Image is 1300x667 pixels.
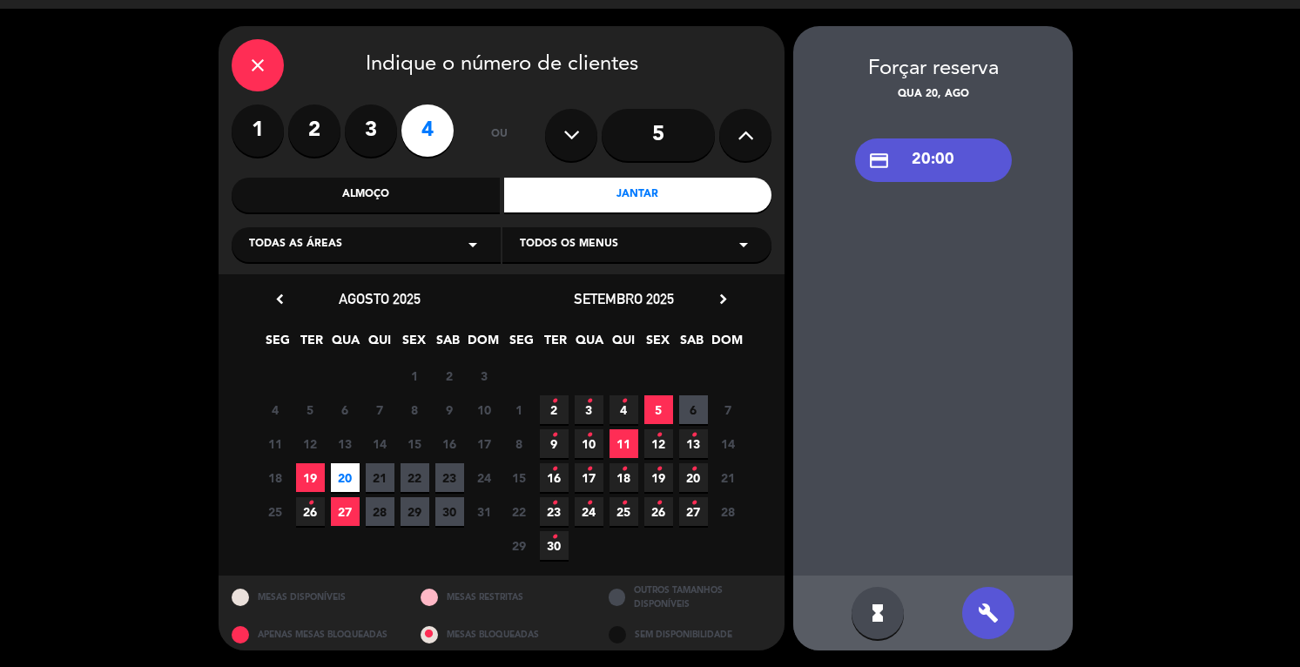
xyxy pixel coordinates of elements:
span: 23 [435,463,464,492]
span: DOM [468,330,496,359]
span: SEG [508,330,536,359]
div: ou [471,104,528,165]
span: 9 [435,395,464,424]
span: setembro 2025 [574,290,674,307]
i: • [621,489,627,517]
span: 11 [261,429,290,458]
span: 25 [261,497,290,526]
span: 26 [296,497,325,526]
i: • [690,455,697,483]
div: Qua 20, ago [793,86,1073,104]
div: MESAS DISPONÍVEIS [219,576,408,618]
span: 20 [331,463,360,492]
div: Jantar [504,178,772,212]
span: 14 [714,429,743,458]
i: • [551,455,557,483]
i: • [621,387,627,415]
span: TER [542,330,570,359]
span: 15 [401,429,429,458]
i: • [586,489,592,517]
span: 10 [470,395,499,424]
span: 18 [610,463,638,492]
span: 4 [261,395,290,424]
span: 11 [610,429,638,458]
span: QUA [332,330,360,359]
span: SAB [434,330,462,359]
div: Forçar reserva [793,52,1073,86]
span: 5 [296,395,325,424]
i: chevron_right [714,290,732,308]
i: • [621,455,627,483]
span: 2 [540,395,569,424]
span: Todas as áreas [249,236,342,253]
span: 28 [366,497,394,526]
span: 2 [435,361,464,390]
i: • [656,489,662,517]
span: 1 [505,395,534,424]
span: agosto 2025 [339,290,421,307]
i: arrow_drop_down [462,234,483,255]
span: 30 [540,531,569,560]
span: 19 [644,463,673,492]
span: 8 [505,429,534,458]
label: 1 [232,104,284,157]
span: 21 [366,463,394,492]
span: 14 [366,429,394,458]
i: • [656,421,662,449]
i: • [551,489,557,517]
i: • [656,455,662,483]
span: 15 [505,463,534,492]
span: 7 [366,395,394,424]
span: 27 [331,497,360,526]
div: Almoço [232,178,500,212]
div: OUTROS TAMANHOS DISPONÍVEIS [596,576,785,618]
span: 28 [714,497,743,526]
span: 30 [435,497,464,526]
span: 20 [679,463,708,492]
span: 25 [610,497,638,526]
span: QUI [610,330,638,359]
div: Indique o número de clientes [232,39,771,91]
label: 2 [288,104,340,157]
span: 26 [644,497,673,526]
i: • [307,489,313,517]
span: 7 [714,395,743,424]
div: MESAS RESTRITAS [408,576,596,618]
span: SEX [400,330,428,359]
span: 4 [610,395,638,424]
span: QUI [366,330,394,359]
span: 1 [401,361,429,390]
i: • [551,421,557,449]
span: 13 [331,429,360,458]
i: hourglass_full [867,603,888,623]
label: 4 [401,104,454,157]
span: 13 [679,429,708,458]
span: SEX [643,330,672,359]
span: 6 [331,395,360,424]
span: 9 [540,429,569,458]
span: 5 [644,395,673,424]
span: 27 [679,497,708,526]
div: MESAS BLOQUEADAS [408,619,596,651]
span: SAB [677,330,706,359]
span: 22 [505,497,534,526]
label: 3 [345,104,397,157]
span: 31 [470,497,499,526]
span: 18 [261,463,290,492]
span: 12 [644,429,673,458]
span: 24 [575,497,603,526]
span: 22 [401,463,429,492]
span: DOM [711,330,740,359]
i: • [586,455,592,483]
span: 10 [575,429,603,458]
i: credit_card [868,150,890,172]
span: 16 [435,429,464,458]
span: 17 [470,429,499,458]
span: 19 [296,463,325,492]
i: • [551,387,557,415]
span: 24 [470,463,499,492]
span: 6 [679,395,708,424]
div: APENAS MESAS BLOQUEADAS [219,619,408,651]
span: 3 [470,361,499,390]
span: 3 [575,395,603,424]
